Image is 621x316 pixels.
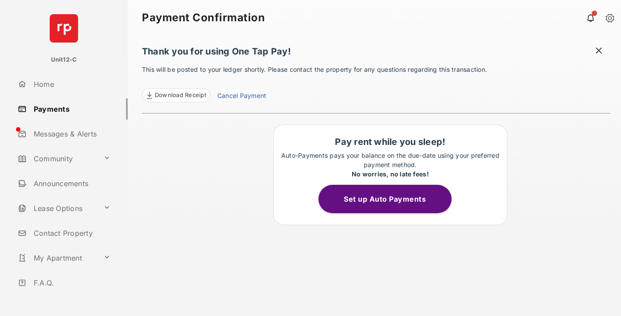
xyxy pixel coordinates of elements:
a: Community [14,148,100,169]
a: Download Receipt [142,88,210,102]
h1: Thank you for using One Tap Pay! [142,46,610,61]
img: svg+xml;base64,PHN2ZyB4bWxucz0iaHR0cDovL3d3dy53My5vcmcvMjAwMC9zdmciIHdpZHRoPSI2NCIgaGVpZ2h0PSI2NC... [50,14,78,43]
strong: Payment Confirmation [142,12,265,23]
a: Messages & Alerts [14,123,128,144]
a: Home [14,74,128,95]
a: Lease Options [14,198,100,219]
p: Auto-Payments pays your balance on the due-date using your preferred payment method. [278,151,503,179]
p: This will be posted to your ledger shortly. Please contact the property for any questions regardi... [142,65,610,102]
a: Announcements [14,173,128,194]
a: Payments [14,98,128,120]
div: No worries, no late fees! [278,169,503,179]
a: Contact Property [14,222,128,244]
a: Cancel Payment [217,91,266,102]
a: My Apartment [14,247,100,269]
a: Set up Auto Payments [318,195,462,203]
button: Set up Auto Payments [318,185,452,213]
h1: Pay rent while you sleep! [278,137,503,147]
span: Download Receipt [155,91,206,100]
a: F.A.Q. [14,272,128,293]
p: Unit12-C [51,55,77,64]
